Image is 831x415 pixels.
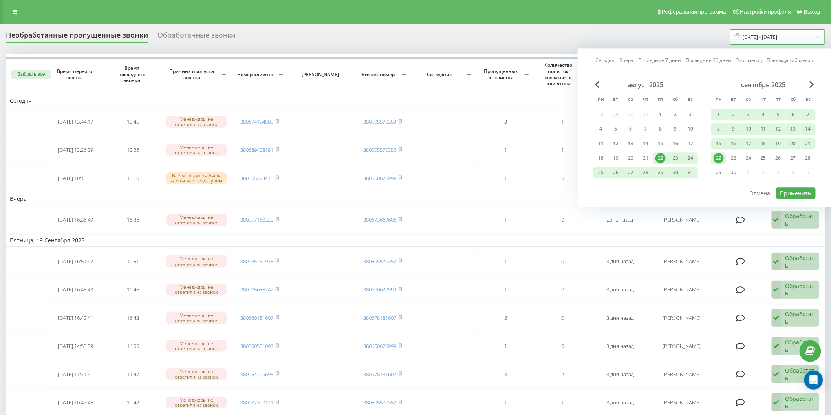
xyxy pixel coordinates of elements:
div: пн 15 сент. 2025 г. [711,138,726,149]
td: [DATE] 16:45:43 [47,277,104,303]
div: Менеджеры не ответили на звонок [166,214,227,226]
div: 15 [655,138,666,149]
span: Выход [804,9,820,15]
td: Пятница, 19 Сентября 2025 [6,235,825,246]
td: [DATE] 10:10:51 [47,165,104,191]
div: 19 [773,138,783,149]
a: 380505570352 [364,118,397,125]
div: 4 [758,109,769,120]
a: 380954496695 [241,371,274,378]
abbr: понедельник [595,94,607,106]
div: вт 2 сент. 2025 г. [726,109,741,120]
div: 22 [655,153,666,163]
div: вс 21 сент. 2025 г. [801,138,816,149]
div: 29 [655,167,666,178]
td: 13:26 [104,137,161,164]
div: вс 3 авг. 2025 г. [683,109,698,120]
div: Менеджеры не ответили на звонок [166,397,227,408]
div: пт 15 авг. 2025 г. [653,138,668,149]
div: 6 [626,124,636,134]
div: ср 17 сент. 2025 г. [741,138,756,149]
a: Этот месяц [736,57,762,64]
a: 380673669606 [364,216,397,223]
button: Выбрать все [11,70,51,79]
div: 9 [670,124,681,134]
abbr: воскресенье [685,94,696,106]
div: 19 [611,153,621,163]
a: 380505570352 [364,146,397,153]
span: Время первого звонка [53,68,98,80]
div: 9 [728,124,739,134]
div: 23 [670,153,681,163]
div: Менеджеры не ответили на звонок [166,144,227,156]
div: 30 [670,167,681,178]
a: Предыдущий месяц [767,57,814,64]
abbr: вторник [728,94,739,106]
div: 8 [655,124,666,134]
div: 6 [788,109,798,120]
td: [PERSON_NAME] [649,333,714,359]
td: 16:51 [104,248,161,275]
div: 26 [611,167,621,178]
abbr: пятница [655,94,666,106]
td: 3 дня назад [591,304,649,331]
td: [PERSON_NAME] [649,207,714,233]
td: [DATE] 14:55:09 [47,333,104,359]
div: сб 27 сент. 2025 г. [786,152,801,164]
div: пн 8 сент. 2025 г. [711,123,726,135]
div: сб 2 авг. 2025 г. [668,109,683,120]
div: пн 4 авг. 2025 г. [593,123,608,135]
div: 8 [714,124,724,134]
div: 11 [758,124,769,134]
a: 380674124505 [241,118,274,125]
td: 0 [534,304,591,331]
div: 17 [685,138,696,149]
div: Обработать [785,282,815,297]
div: Менеджеры не ответили на звонок [166,255,227,267]
div: пт 1 авг. 2025 г. [653,109,668,120]
div: чт 28 авг. 2025 г. [638,167,653,178]
div: 14 [803,124,813,134]
abbr: среда [743,94,754,106]
div: 24 [743,153,754,163]
div: 25 [758,153,769,163]
div: сб 13 сент. 2025 г. [786,123,801,135]
td: 16:36 [104,207,161,233]
a: 380687300121 [241,399,274,406]
abbr: суббота [787,94,799,106]
div: 27 [626,167,636,178]
a: Последние 7 дней [638,57,681,64]
div: 28 [641,167,651,178]
div: 30 [728,167,739,178]
div: 3 [685,109,696,120]
abbr: среда [625,94,637,106]
div: вс 7 сент. 2025 г. [801,109,816,120]
td: [PERSON_NAME] [649,304,714,331]
div: пт 26 сент. 2025 г. [771,152,786,164]
div: 10 [743,124,754,134]
div: Необработанные пропущенные звонки [6,31,148,43]
abbr: воскресенье [802,94,814,106]
td: 0 [534,333,591,359]
td: 3 дня назад [591,361,649,388]
td: [DATE] 16:36:49 [47,207,104,233]
div: Все менеджеры были заняты или недоступны [166,172,227,184]
div: чт 25 сент. 2025 г. [756,152,771,164]
div: 7 [641,124,651,134]
div: 16 [670,138,681,149]
div: 31 [685,167,696,178]
div: ср 10 сент. 2025 г. [741,123,756,135]
abbr: четверг [758,94,769,106]
div: август 2025 [593,81,698,89]
div: сб 23 авг. 2025 г. [668,152,683,164]
div: чт 14 авг. 2025 г. [638,138,653,149]
div: 22 [714,153,724,163]
div: 23 [728,153,739,163]
div: Менеджеры не ответили на звонок [166,116,227,127]
div: Менеджеры не ответили на звонок [166,284,227,295]
div: 18 [758,138,769,149]
div: ср 6 авг. 2025 г. [623,123,638,135]
abbr: четверг [640,94,652,106]
div: ср 24 сент. 2025 г. [741,152,756,164]
div: вс 14 сент. 2025 г. [801,123,816,135]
